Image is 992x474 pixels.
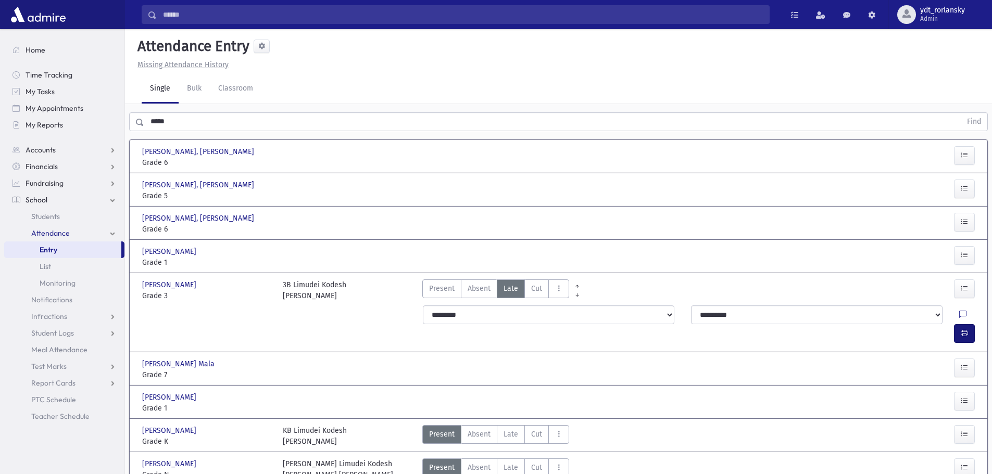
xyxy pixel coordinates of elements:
span: Grade 6 [142,224,272,235]
span: ydt_rorlansky [920,6,965,15]
a: Notifications [4,291,124,308]
span: Teacher Schedule [31,412,90,421]
a: My Tasks [4,83,124,100]
span: Report Cards [31,378,76,388]
span: [PERSON_NAME] [142,425,198,436]
span: Grade 6 [142,157,272,168]
a: PTC Schedule [4,391,124,408]
span: Grade 3 [142,290,272,301]
div: KB Limudei Kodesh [PERSON_NAME] [283,425,347,447]
u: Missing Attendance History [137,60,229,69]
span: Grade 1 [142,403,272,414]
span: Cut [531,429,542,440]
span: Fundraising [26,178,64,188]
span: Grade 7 [142,369,272,380]
a: Meal Attendance [4,341,124,358]
span: My Appointments [26,104,83,113]
a: Fundraising [4,175,124,191]
span: Late [504,283,518,294]
img: AdmirePro [8,4,68,25]
span: Test Marks [31,362,67,371]
span: [PERSON_NAME], [PERSON_NAME] [142,180,256,190]
a: Students [4,208,124,225]
span: [PERSON_NAME], [PERSON_NAME] [142,146,256,157]
span: Present [429,429,455,440]
span: [PERSON_NAME] Mala [142,358,217,369]
span: Grade 5 [142,190,272,201]
span: Infractions [31,312,67,321]
span: Accounts [26,145,56,155]
a: List [4,258,124,275]
a: My Appointments [4,100,124,117]
span: [PERSON_NAME] [142,279,198,290]
span: Entry [40,245,57,254]
span: Admin [920,15,965,23]
h5: Attendance Entry [133,37,249,55]
span: Monitoring [40,278,76,288]
a: Accounts [4,142,124,158]
a: Missing Attendance History [133,60,229,69]
a: School [4,191,124,208]
a: Infractions [4,308,124,325]
span: Attendance [31,228,70,238]
a: Home [4,42,124,58]
span: [PERSON_NAME] [142,246,198,257]
a: Student Logs [4,325,124,341]
a: Teacher Schedule [4,408,124,425]
span: List [40,262,51,271]
span: Home [26,45,45,55]
a: Report Cards [4,375,124,391]
span: Present [429,462,455,473]
span: Absent [468,429,491,440]
a: Attendance [4,225,124,241]
span: [PERSON_NAME] [142,392,198,403]
span: Late [504,462,518,473]
input: Search [157,5,769,24]
span: Notifications [31,295,72,304]
a: Classroom [210,74,261,104]
a: Financials [4,158,124,175]
span: Present [429,283,455,294]
span: Meal Attendance [31,345,87,354]
span: Absent [468,462,491,473]
span: Grade 1 [142,257,272,268]
div: AttTypes [422,425,569,447]
span: Grade K [142,436,272,447]
div: 3B Limudei Kodesh [PERSON_NAME] [283,279,346,301]
span: [PERSON_NAME] [142,458,198,469]
span: Late [504,429,518,440]
span: Time Tracking [26,70,72,80]
span: [PERSON_NAME], [PERSON_NAME] [142,213,256,224]
span: Financials [26,162,58,171]
span: My Reports [26,120,63,130]
a: Time Tracking [4,67,124,83]
button: Find [961,113,987,131]
span: Students [31,212,60,221]
div: AttTypes [422,279,569,301]
a: My Reports [4,117,124,133]
span: Cut [531,283,542,294]
a: Single [142,74,179,104]
a: Test Marks [4,358,124,375]
span: PTC Schedule [31,395,76,404]
a: Bulk [179,74,210,104]
a: Entry [4,241,121,258]
span: Student Logs [31,328,74,338]
a: Monitoring [4,275,124,291]
span: My Tasks [26,87,55,96]
span: School [26,195,47,204]
span: Absent [468,283,491,294]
